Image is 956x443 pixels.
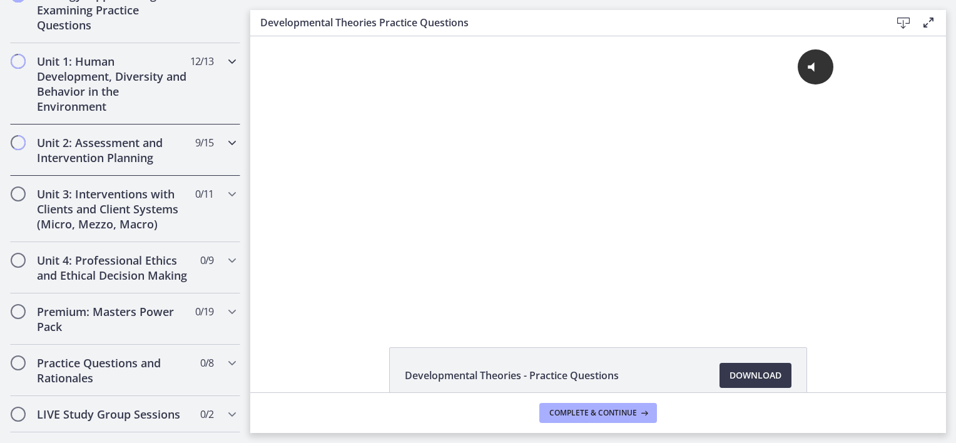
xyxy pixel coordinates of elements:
[260,15,871,30] h3: Developmental Theories Practice Questions
[549,408,637,418] span: Complete & continue
[195,186,213,201] span: 0 / 11
[720,363,791,388] a: Download
[405,368,619,383] span: Developmental Theories - Practice Questions
[190,54,213,69] span: 12 / 13
[195,135,213,150] span: 9 / 15
[200,407,213,422] span: 0 / 2
[539,403,657,423] button: Complete & continue
[37,54,190,114] h2: Unit 1: Human Development, Diversity and Behavior in the Environment
[37,186,190,232] h2: Unit 3: Interventions with Clients and Client Systems (Micro, Mezzo, Macro)
[37,135,190,165] h2: Unit 2: Assessment and Intervention Planning
[200,355,213,370] span: 0 / 8
[730,368,781,383] span: Download
[37,407,190,422] h2: LIVE Study Group Sessions
[200,253,213,268] span: 0 / 9
[37,253,190,283] h2: Unit 4: Professional Ethics and Ethical Decision Making
[37,304,190,334] h2: Premium: Masters Power Pack
[195,304,213,319] span: 0 / 19
[250,36,946,318] iframe: Video Lesson
[37,355,190,385] h2: Practice Questions and Rationales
